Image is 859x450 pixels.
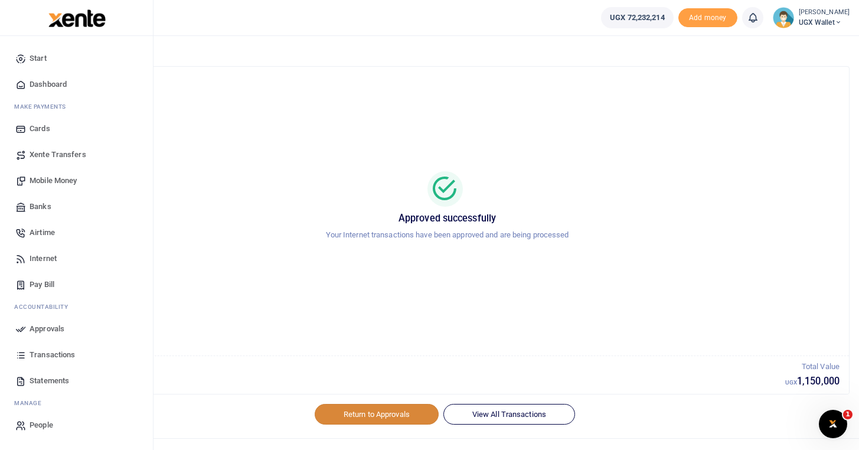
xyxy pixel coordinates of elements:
[30,123,50,135] span: Cards
[60,229,835,242] p: Your Internet transactions have been approved and are being processed
[30,279,54,291] span: Pay Bill
[9,97,143,116] li: M
[9,316,143,342] a: Approvals
[773,7,850,28] a: profile-user [PERSON_NAME] UGX Wallet
[30,227,55,239] span: Airtime
[785,376,840,387] h5: 1,150,000
[48,9,106,27] img: logo-large
[30,323,64,335] span: Approvals
[9,45,143,71] a: Start
[60,213,835,224] h5: Approved successfully
[9,272,143,298] a: Pay Bill
[9,394,143,412] li: M
[678,8,737,28] span: Add money
[9,116,143,142] a: Cards
[30,349,75,361] span: Transactions
[843,410,853,419] span: 1
[678,8,737,28] li: Toup your wallet
[443,404,575,424] a: View All Transactions
[30,253,57,265] span: Internet
[785,379,797,386] small: UGX
[596,7,678,28] li: Wallet ballance
[9,71,143,97] a: Dashboard
[20,399,42,407] span: anage
[315,404,439,424] a: Return to Approvals
[30,375,69,387] span: Statements
[785,361,840,373] p: Total Value
[773,7,794,28] img: profile-user
[9,368,143,394] a: Statements
[30,79,67,90] span: Dashboard
[30,53,47,64] span: Start
[47,13,106,22] a: logo-small logo-large logo-large
[9,168,143,194] a: Mobile Money
[30,175,77,187] span: Mobile Money
[799,8,850,18] small: [PERSON_NAME]
[30,149,86,161] span: Xente Transfers
[601,7,673,28] a: UGX 72,232,214
[9,194,143,220] a: Banks
[9,342,143,368] a: Transactions
[55,376,785,387] h5: 23
[20,102,66,111] span: ake Payments
[9,246,143,272] a: Internet
[678,12,737,21] a: Add money
[9,142,143,168] a: Xente Transfers
[799,17,850,28] span: UGX Wallet
[23,302,68,311] span: countability
[9,412,143,438] a: People
[55,361,785,373] p: Total Transactions
[30,201,51,213] span: Banks
[819,410,847,438] iframe: Intercom live chat
[30,419,53,431] span: People
[9,220,143,246] a: Airtime
[9,298,143,316] li: Ac
[610,12,664,24] span: UGX 72,232,214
